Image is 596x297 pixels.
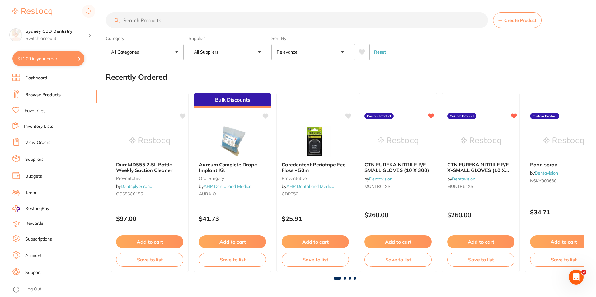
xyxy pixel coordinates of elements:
[461,126,501,157] img: CTN EUREKA NITRILE P/F X-SMALL GLOVES (10 X 300)
[25,190,36,196] a: Team
[106,36,184,41] label: Category
[189,44,266,60] button: All Suppliers
[10,29,22,41] img: Sydney CBD Dentistry
[271,36,349,41] label: Sort By
[282,184,335,189] span: by
[447,184,514,189] small: MUNTR61XS
[129,126,170,157] img: Durr MD555 2.5L Bottle - Weekly Suction Cleaner
[212,126,253,157] img: Aureum Complete Drape Implant Kit
[25,286,41,292] a: Log Out
[106,73,167,82] h2: Recently Ordered
[271,44,349,60] button: Relevance
[106,12,488,28] input: Search Products
[295,126,336,157] img: Caredentent Periotape Eco Floss - 50m
[364,253,432,266] button: Save to list
[116,162,183,173] b: Durr MD555 2.5L Bottle - Weekly Suction Cleaner
[364,176,392,182] span: by
[447,113,476,119] label: Custom Product
[282,253,349,266] button: Save to list
[447,253,514,266] button: Save to list
[25,108,45,114] a: Favourites
[199,235,266,248] button: Add to cart
[581,270,586,275] span: 2
[12,51,84,66] button: $11.09 in your order
[364,113,394,119] label: Custom Product
[530,113,559,119] label: Custom Product
[116,191,183,196] small: CC555C6155
[535,170,558,176] a: Dentavision
[199,253,266,266] button: Save to list
[364,235,432,248] button: Add to cart
[116,184,152,189] span: by
[493,12,542,28] button: Create Product
[25,206,49,212] span: RestocqPay
[194,93,271,108] div: Bulk Discounts
[116,215,183,222] p: $97.00
[282,215,349,222] p: $25.91
[26,36,88,42] p: Switch account
[12,8,52,16] img: Restocq Logo
[25,92,61,98] a: Browse Products
[199,184,252,189] span: by
[12,285,95,295] button: Log Out
[447,211,514,218] p: $260.00
[116,235,183,248] button: Add to cart
[369,176,392,182] a: Dentavision
[282,162,349,173] b: Caredentent Periotape Eco Floss - 50m
[530,170,558,176] span: by
[12,205,20,212] img: RestocqPay
[282,176,349,181] small: preventative
[25,220,43,227] a: Rewards
[121,184,152,189] a: Dentsply Sirona
[378,126,418,157] img: CTN EUREKA NITRILE P/F SMALL GLOVES (10 X 300)
[199,176,266,181] small: oral surgery
[569,270,584,285] iframe: Intercom live chat
[111,49,142,55] p: All Categories
[25,156,44,163] a: Suppliers
[452,176,475,182] a: Dentavision
[24,123,53,130] a: Inventory Lists
[372,44,388,60] button: Reset
[204,184,252,189] a: AHP Dental and Medical
[199,215,266,222] p: $41.73
[194,49,221,55] p: All Suppliers
[25,173,42,180] a: Budgets
[364,184,432,189] small: MUNTR61SS
[25,253,42,259] a: Account
[447,176,475,182] span: by
[199,191,266,196] small: AURAIO
[364,162,432,173] b: CTN EUREKA NITRILE P/F SMALL GLOVES (10 X 300)
[286,184,335,189] a: AHP Dental and Medical
[189,36,266,41] label: Supplier
[116,176,183,181] small: preventative
[282,235,349,248] button: Add to cart
[543,126,584,157] img: Pana spray
[282,191,349,196] small: CDPT50
[25,75,47,81] a: Dashboard
[25,140,50,146] a: View Orders
[199,162,266,173] b: Aureum Complete Drape Implant Kit
[447,235,514,248] button: Add to cart
[106,44,184,60] button: All Categories
[25,270,41,276] a: Support
[12,5,52,19] a: Restocq Logo
[447,162,514,173] b: CTN EUREKA NITRILE P/F X-SMALL GLOVES (10 X 300)
[116,253,183,266] button: Save to list
[25,236,52,242] a: Subscriptions
[364,211,432,218] p: $260.00
[277,49,300,55] p: Relevance
[12,205,49,212] a: RestocqPay
[26,28,88,35] h4: Sydney CBD Dentistry
[504,18,536,23] span: Create Product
